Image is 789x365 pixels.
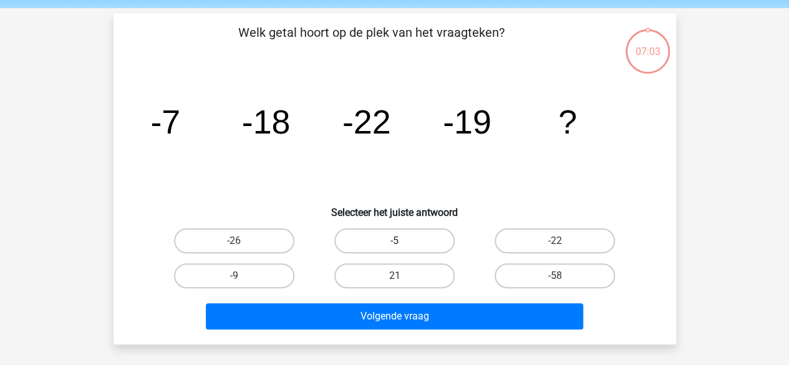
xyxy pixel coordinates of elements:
[150,103,180,140] tspan: -7
[558,103,577,140] tspan: ?
[624,28,671,59] div: 07:03
[334,228,455,253] label: -5
[174,228,294,253] label: -26
[334,263,455,288] label: 21
[495,263,615,288] label: -58
[241,103,290,140] tspan: -18
[206,303,583,329] button: Volgende vraag
[495,228,615,253] label: -22
[133,197,656,218] h6: Selecteer het juiste antwoord
[174,263,294,288] label: -9
[443,103,491,140] tspan: -19
[133,23,609,61] p: Welk getal hoort op de plek van het vraagteken?
[342,103,390,140] tspan: -22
